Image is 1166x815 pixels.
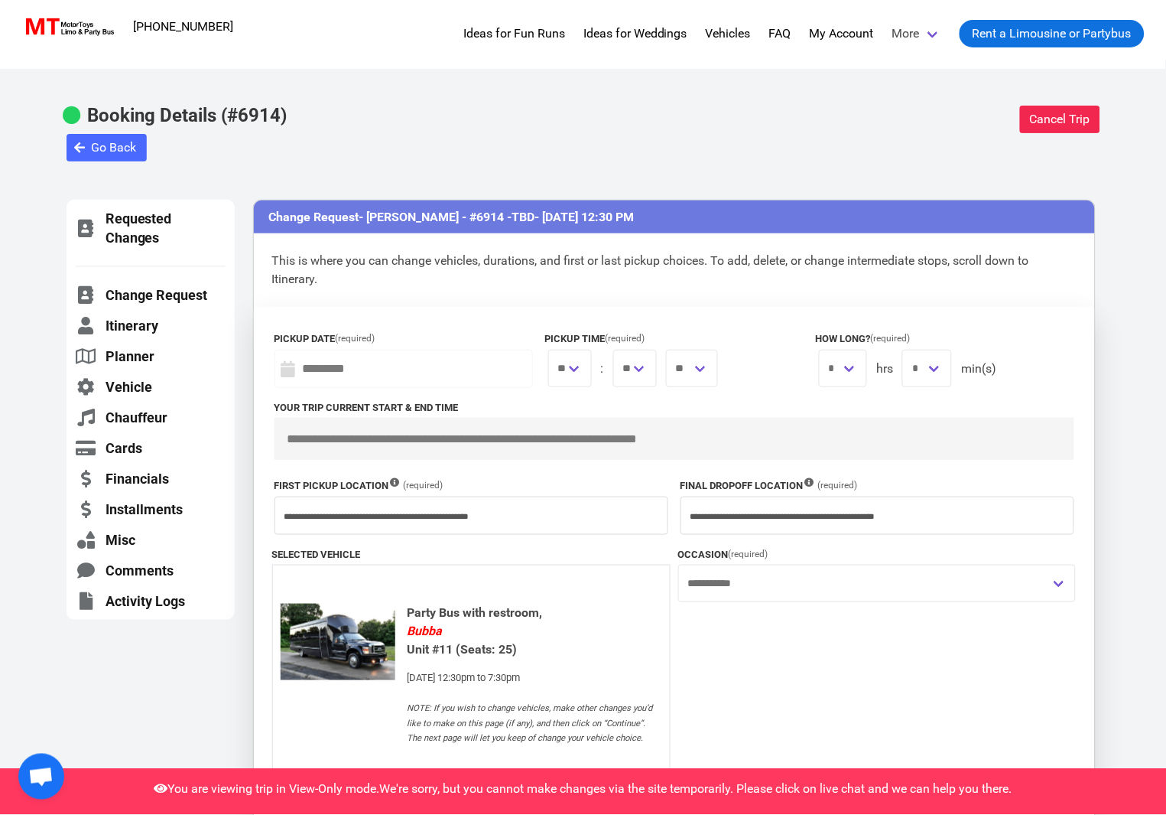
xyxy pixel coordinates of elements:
b: Booking Details (#6914) [88,105,287,126]
a: Vehicles [706,24,751,43]
span: - [PERSON_NAME] - #6914 - - [DATE] 12:30 PM [359,210,635,224]
label: Your trip current start & end time [274,400,1074,416]
span: hrs [876,350,893,388]
a: Rent a Limousine or Partybus [960,20,1145,47]
a: [PHONE_NUMBER] [125,11,243,42]
a: Itinerary [76,316,226,335]
img: 11%2001.jpg [281,604,395,680]
h3: Change Request [254,200,1095,233]
label: Pickup Time [545,331,804,347]
span: min(s) [961,350,996,388]
span: We are sorry, you can no longer make changes in Duration, as it is too close to the date and time... [819,350,868,388]
button: Go Back [67,134,147,161]
i: NOTE: If you wish to change vehicles, make other changes you’d like to make on this page (if any)... [408,703,653,744]
span: We are sorry, you can no longer make changes in Pickup Time, as it is too close to the date and t... [613,350,657,388]
span: We are sorry, you can no longer make changes in Pickup Time, as it is too close to the date and t... [548,350,592,388]
label: How long? [816,331,1074,347]
a: Requested Changes [76,209,226,247]
a: Activity Logs [76,592,226,611]
label: First Pickup Location [274,478,668,494]
b: Party Bus with restroom, Unit #11 (Seats: 25) [408,605,662,657]
button: Cancel Trip [1020,106,1100,133]
a: Misc [76,530,226,549]
label: Final Dropoff Location [680,478,1074,494]
label: Occasion [678,547,1077,562]
div: We are sorry, you can no longer make changes in Pickup Location, as it is too close to the date a... [274,478,668,535]
div: We are sorry, you can no longer make changes in Dropoff Location, as it is too close to the date ... [680,478,1074,535]
a: FAQ [769,24,791,43]
a: Ideas for Weddings [583,24,687,43]
a: Open chat [18,754,64,800]
p: This is where you can change vehicles, durations, and first or last pickup choices. To add, delet... [254,233,1095,307]
a: Financials [76,469,226,488]
a: Ideas for Fun Runs [463,24,565,43]
span: (required) [871,331,911,345]
span: (required) [606,331,645,345]
a: Vehicle [76,377,226,396]
span: We are sorry, you can no longer make changes in Pickup Time, as it is too close to the date and t... [666,350,719,388]
span: Go Back [92,139,137,157]
div: [DATE] 12:30pm to 7:30pm [408,671,662,686]
a: Planner [76,347,226,366]
a: Comments [76,561,226,580]
span: We're sorry, but you cannot make changes via the site temporarily. Please click on live chat and ... [380,782,1012,797]
a: Cards [76,438,226,458]
span: (required) [336,331,375,345]
span: (required) [729,549,768,559]
span: TBD [512,210,535,224]
a: Change Request [76,285,226,305]
label: Selected Vehicle [272,547,671,562]
em: Bubba [408,624,443,638]
span: Cancel Trip [1030,110,1090,129]
img: MotorToys Logo [21,16,115,37]
span: (required) [404,478,443,492]
span: Rent a Limousine or Partybus [973,24,1132,43]
a: Chauffeur [76,408,226,427]
span: : [601,350,604,388]
a: Installments [76,500,226,519]
div: We are sorry, you can no longer make changes in Occasion, as it is too close to the date and time... [678,565,1077,602]
label: Pickup Date [274,331,533,347]
span: We are sorry, you can no longer make changes in Duration, as it is too close to the date and time... [902,350,952,388]
a: My Account [810,24,874,43]
a: More [883,14,950,54]
span: (required) [818,478,858,492]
